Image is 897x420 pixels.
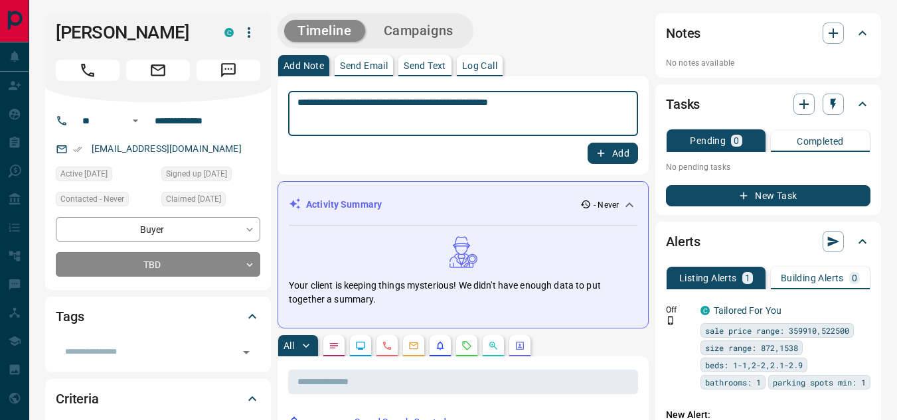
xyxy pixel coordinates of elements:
button: Open [237,343,256,362]
svg: Emails [408,340,419,351]
div: Notes [666,17,870,49]
span: Claimed [DATE] [166,192,221,206]
button: New Task [666,185,870,206]
button: Timeline [284,20,365,42]
p: 1 [745,273,750,283]
p: Completed [797,137,844,146]
svg: Push Notification Only [666,316,675,325]
h2: Criteria [56,388,99,409]
span: beds: 1-1,2-2,2.1-2.9 [705,358,803,372]
p: Send Text [404,61,446,70]
div: condos.ca [224,28,234,37]
span: bathrooms: 1 [705,376,761,389]
div: Tasks [666,88,870,120]
div: Alerts [666,226,870,257]
div: Tags [56,301,260,332]
p: All [284,341,294,350]
p: No pending tasks [666,157,870,177]
span: size range: 872,1538 [705,341,798,354]
p: Pending [690,136,726,145]
div: Fri Apr 12 2024 [56,167,155,185]
a: [EMAIL_ADDRESS][DOMAIN_NAME] [92,143,242,154]
svg: Notes [329,340,339,351]
p: 0 [734,136,739,145]
p: Your client is keeping things mysterious! We didn't have enough data to put together a summary. [289,279,637,307]
h2: Tasks [666,94,700,115]
svg: Listing Alerts [435,340,446,351]
div: Mon Jul 03 2023 [161,192,260,210]
span: sale price range: 359910,522500 [705,324,849,337]
svg: Requests [461,340,472,351]
p: Log Call [462,61,497,70]
span: Contacted - Never [60,192,124,206]
div: Criteria [56,383,260,415]
a: Tailored For You [714,305,781,316]
span: parking spots min: 1 [773,376,866,389]
div: TBD [56,252,260,277]
p: No notes available [666,57,870,69]
svg: Agent Actions [515,340,525,351]
svg: Lead Browsing Activity [355,340,366,351]
span: Signed up [DATE] [166,167,227,180]
p: Off [666,304,693,316]
button: Campaigns [370,20,467,42]
button: Open [127,113,143,129]
button: Add [588,143,638,164]
h1: [PERSON_NAME] [56,22,204,43]
h2: Notes [666,23,700,44]
span: Active [DATE] [60,167,108,180]
div: condos.ca [700,306,710,315]
p: Add Note [284,61,324,70]
h2: Tags [56,306,84,327]
span: Email [126,60,190,81]
h2: Alerts [666,231,700,252]
p: Activity Summary [306,198,382,212]
p: Listing Alerts [679,273,737,283]
p: 0 [852,273,857,283]
p: - Never [594,199,619,211]
span: Call [56,60,120,81]
p: Send Email [340,61,388,70]
svg: Calls [382,340,392,351]
svg: Opportunities [488,340,499,351]
p: Building Alerts [781,273,844,283]
svg: Email Verified [73,145,82,154]
div: Activity Summary- Never [289,192,637,217]
div: Mon Nov 16 2020 [161,167,260,185]
div: Buyer [56,217,260,242]
span: Message [197,60,260,81]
